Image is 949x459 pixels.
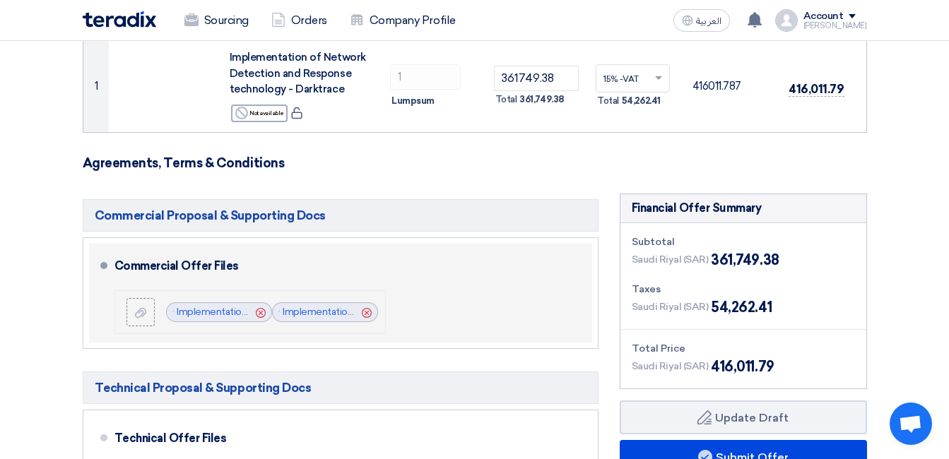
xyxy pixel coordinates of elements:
[391,94,435,108] span: Lumpsum
[495,93,517,107] span: Total
[231,105,288,122] div: Not available
[177,306,587,318] a: Implementation_of_Network_Detection_and_Response_Financial_V_1753341809784.pdf
[114,249,575,283] div: Commercial Offer Files
[390,64,461,90] input: RFQ_STEP1.ITEMS.2.AMOUNT_TITLE
[632,299,709,314] span: Saudi Riyal (SAR)
[83,199,599,232] h5: Commercial Proposal & Supporting Docs
[632,282,855,297] div: Taxes
[711,356,774,377] span: 416,011.79
[114,422,575,455] div: Technical Offer Files
[83,41,109,132] td: 1
[632,200,762,217] div: Financial Offer Summary
[775,9,798,32] img: profile_test.png
[632,341,855,356] div: Total Price
[890,403,932,445] a: Open chat
[673,9,730,32] button: العربية
[83,371,599,404] h5: Technical Proposal & Supporting Docs
[230,51,366,95] span: Implementation of Network Detection and Response technology - Darktrace
[596,64,670,93] ng-select: VAT
[803,22,867,30] div: [PERSON_NAME]
[632,234,855,249] div: Subtotal
[338,5,467,36] a: Company Profile
[519,93,564,107] span: 361,749.38
[711,249,779,270] span: 361,749.38
[83,11,156,28] img: Teradix logo
[597,94,619,108] span: Total
[711,297,772,318] span: 54,262.41
[632,359,709,374] span: Saudi Riyal (SAR)
[283,306,692,318] a: Implementation_of_Network_Detection_and_Response_Financial_V_1756208122844.pdf
[494,66,579,91] input: Unit Price
[632,252,709,267] span: Saudi Riyal (SAR)
[681,41,778,132] td: 416011.787
[83,155,867,171] h3: Agreements, Terms & Conditions
[789,82,844,97] span: 416,011.79
[803,11,844,23] div: Account
[696,16,721,26] span: العربية
[173,5,260,36] a: Sourcing
[620,400,867,434] button: Update Draft
[622,94,661,108] span: 54,262.41
[260,5,338,36] a: Orders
